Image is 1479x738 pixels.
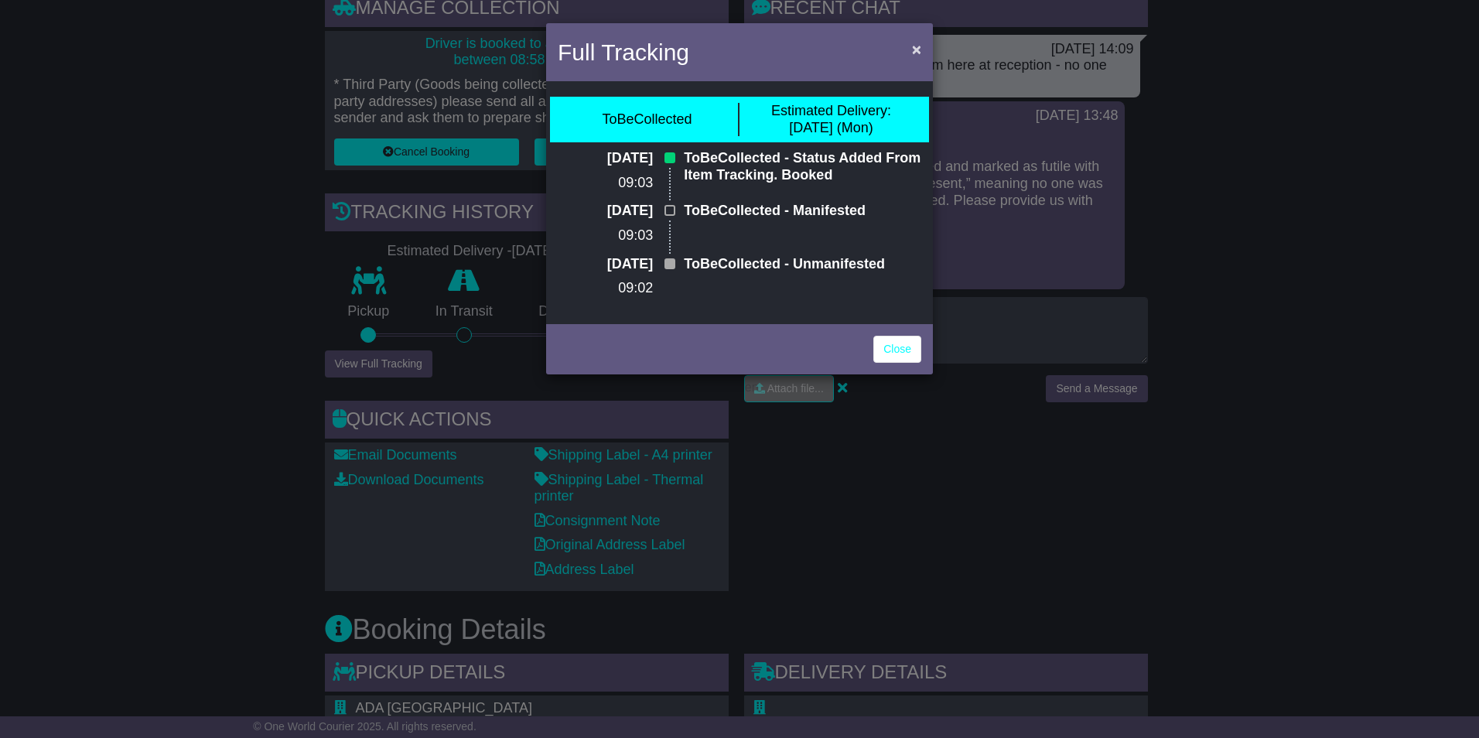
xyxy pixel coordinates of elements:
[558,35,689,70] h4: Full Tracking
[684,203,921,220] p: ToBeCollected - Manifested
[684,150,921,183] p: ToBeCollected - Status Added From Item Tracking. Booked
[558,256,653,273] p: [DATE]
[873,336,921,363] a: Close
[912,40,921,58] span: ×
[558,280,653,297] p: 09:02
[771,103,891,136] div: [DATE] (Mon)
[684,256,921,273] p: ToBeCollected - Unmanifested
[904,33,929,65] button: Close
[558,150,653,167] p: [DATE]
[602,111,692,128] div: ToBeCollected
[558,175,653,192] p: 09:03
[558,203,653,220] p: [DATE]
[771,103,891,118] span: Estimated Delivery:
[558,227,653,244] p: 09:03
